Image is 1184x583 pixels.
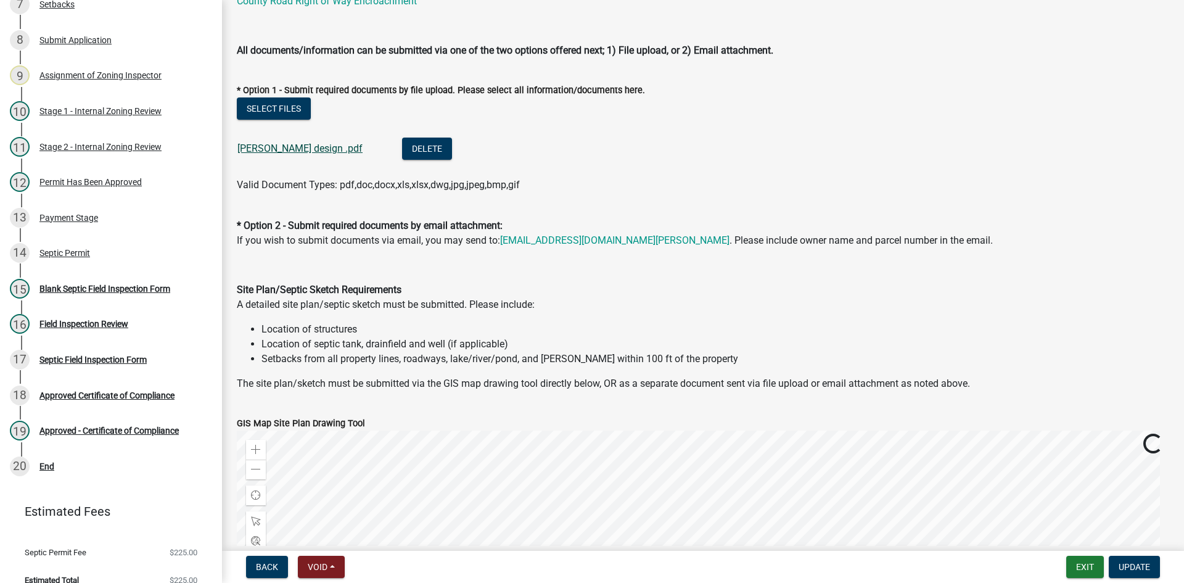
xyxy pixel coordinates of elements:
[500,234,730,246] a: [EMAIL_ADDRESS][DOMAIN_NAME][PERSON_NAME]
[237,220,503,231] strong: * Option 2 - Submit required documents by email attachment:
[10,243,30,263] div: 14
[237,284,401,296] strong: Site Plan/Septic Sketch Requirements
[246,556,288,578] button: Back
[237,86,645,95] label: * Option 1 - Submit required documents by file upload. Please select all information/documents here.
[39,249,90,257] div: Septic Permit
[237,179,520,191] span: Valid Document Types: pdf,doc,docx,xls,xlsx,dwg,jpg,jpeg,bmp,gif
[402,143,452,155] wm-modal-confirm: Delete Document
[10,30,30,50] div: 8
[237,204,1169,248] p: If you wish to submit documents via email, you may send to: . Please include owner name and parce...
[39,213,98,222] div: Payment Stage
[402,138,452,160] button: Delete
[237,420,365,428] label: GIS Map Site Plan Drawing Tool
[256,562,278,572] span: Back
[39,355,147,364] div: Septic Field Inspection Form
[10,172,30,192] div: 12
[10,101,30,121] div: 10
[298,556,345,578] button: Void
[39,391,175,400] div: Approved Certificate of Compliance
[10,499,202,524] a: Estimated Fees
[237,44,773,56] strong: All documents/information can be submitted via one of the two options offered next; 1) File uploa...
[170,548,197,556] span: $225.00
[10,65,30,85] div: 9
[10,350,30,370] div: 17
[246,460,266,479] div: Zoom out
[237,283,1169,312] p: A detailed site plan/septic sketch must be submitted. Please include:
[308,562,327,572] span: Void
[246,486,266,505] div: Find my location
[10,421,30,440] div: 19
[39,143,162,151] div: Stage 2 - Internal Zoning Review
[10,279,30,299] div: 15
[237,143,363,154] a: [PERSON_NAME] design .pdf
[39,320,128,328] div: Field Inspection Review
[39,71,162,80] div: Assignment of Zoning Inspector
[39,36,112,44] div: Submit Application
[237,376,1169,391] p: The site plan/sketch must be submitted via the GIS map drawing tool directly below, OR as a separ...
[1066,556,1104,578] button: Exit
[39,462,54,471] div: End
[261,322,1169,337] li: Location of structures
[237,97,311,120] button: Select files
[39,107,162,115] div: Stage 1 - Internal Zoning Review
[261,352,1169,366] li: Setbacks from all property lines, roadways, lake/river/pond, and [PERSON_NAME] within 100 ft of t...
[1119,562,1150,572] span: Update
[10,386,30,405] div: 18
[39,178,142,186] div: Permit Has Been Approved
[10,137,30,157] div: 11
[10,314,30,334] div: 16
[261,337,1169,352] li: Location of septic tank, drainfield and well (if applicable)
[10,457,30,476] div: 20
[39,284,170,293] div: Blank Septic Field Inspection Form
[1109,556,1160,578] button: Update
[246,440,266,460] div: Zoom in
[39,426,179,435] div: Approved - Certificate of Compliance
[25,548,86,556] span: Septic Permit Fee
[10,208,30,228] div: 13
